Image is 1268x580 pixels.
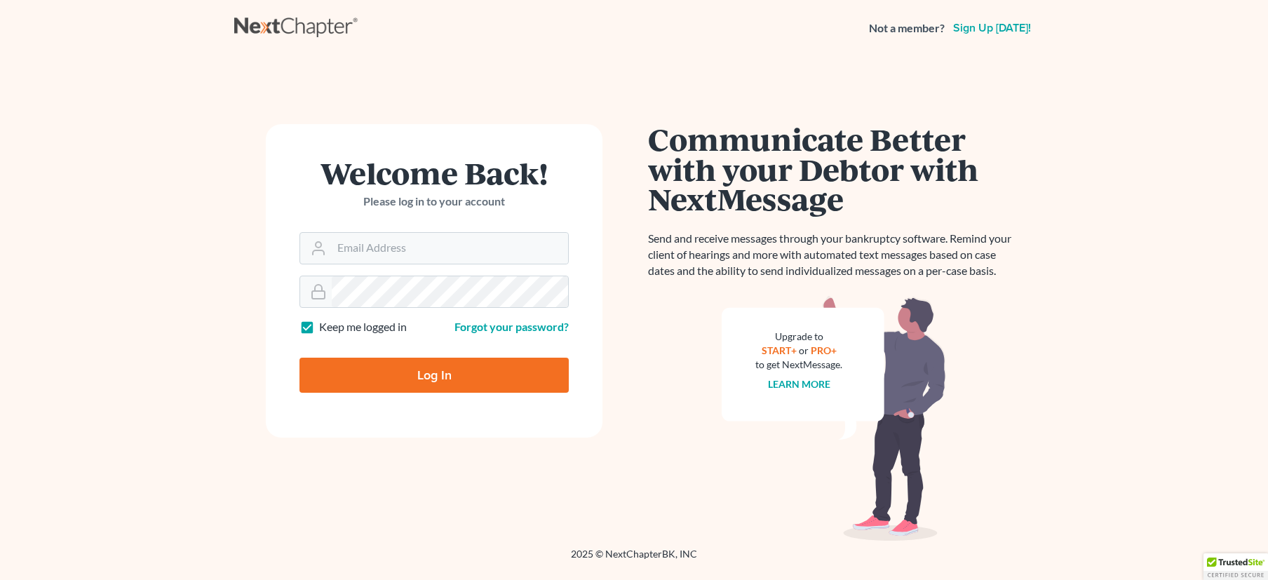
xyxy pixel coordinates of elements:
a: Sign up [DATE]! [950,22,1034,34]
a: PRO+ [811,344,837,356]
input: Email Address [332,233,568,264]
p: Please log in to your account [299,194,569,210]
label: Keep me logged in [319,319,407,335]
span: or [799,344,809,356]
a: START+ [762,344,797,356]
div: to get NextMessage. [755,358,842,372]
a: Forgot your password? [454,320,569,333]
h1: Welcome Back! [299,158,569,188]
a: Learn more [768,378,830,390]
strong: Not a member? [869,20,945,36]
img: nextmessage_bg-59042aed3d76b12b5cd301f8e5b87938c9018125f34e5fa2b7a6b67550977c72.svg [722,296,946,541]
div: 2025 © NextChapterBK, INC [234,547,1034,572]
div: TrustedSite Certified [1203,553,1268,580]
div: Upgrade to [755,330,842,344]
p: Send and receive messages through your bankruptcy software. Remind your client of hearings and mo... [648,231,1020,279]
input: Log In [299,358,569,393]
h1: Communicate Better with your Debtor with NextMessage [648,124,1020,214]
